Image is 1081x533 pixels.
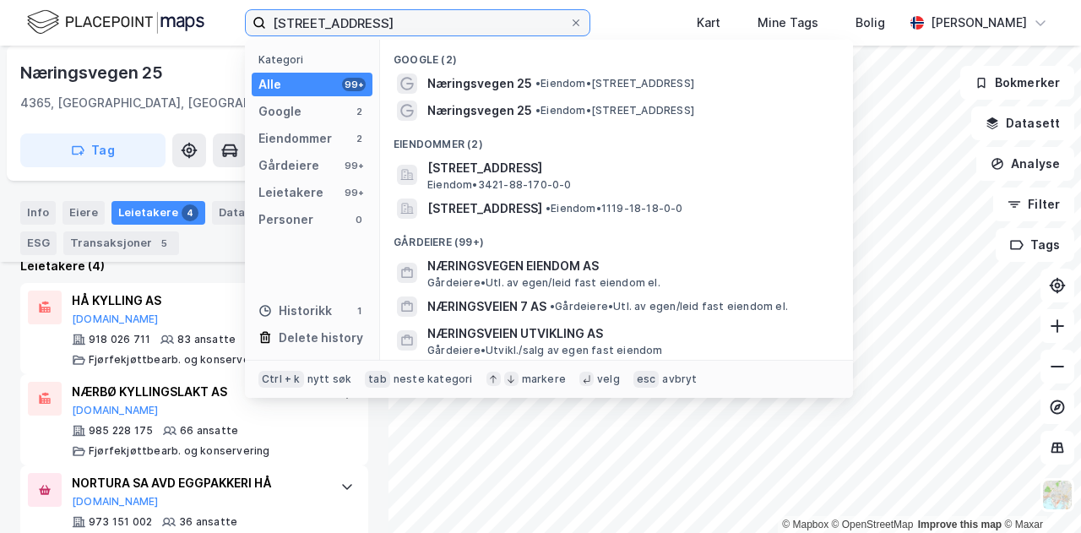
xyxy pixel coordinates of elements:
div: 0 [352,213,366,226]
span: • [550,300,555,313]
div: ESG [20,231,57,255]
div: Fjørfekjøttbearb. og konservering [89,444,270,458]
a: Improve this map [918,519,1002,530]
div: 66 ansatte [180,424,238,438]
div: Eiendommer [258,128,332,149]
div: 2 [352,105,366,118]
div: 918 026 711 [89,333,150,346]
div: 99+ [342,78,366,91]
button: Filter [993,188,1074,221]
div: Bolig [856,13,885,33]
button: Datasett [971,106,1074,140]
div: 4 [182,204,198,221]
span: Gårdeiere • Utl. av egen/leid fast eiendom el. [550,300,788,313]
div: 985 228 175 [89,424,153,438]
div: Leietakere [111,201,205,225]
div: 99+ [342,159,366,172]
a: Mapbox [782,519,828,530]
div: Datasett [212,201,275,225]
div: Gårdeiere [258,155,319,176]
div: 1 [352,304,366,318]
button: Tag [20,133,166,167]
span: Eiendom • [STREET_ADDRESS] [535,104,694,117]
span: Næringsvegen 25 [427,73,532,94]
div: 5 [155,235,172,252]
div: Ctrl + k [258,371,304,388]
div: nytt søk [307,373,352,386]
div: 4365, [GEOGRAPHIC_DATA], [GEOGRAPHIC_DATA] [20,93,311,113]
input: Søk på adresse, matrikkel, gårdeiere, leietakere eller personer [266,10,569,35]
span: Gårdeiere • Utvikl./salg av egen fast eiendom [427,344,663,357]
div: Fjørfekjøttbearb. og konservering [89,353,270,367]
span: • [535,77,540,90]
div: Eiendommer (2) [380,124,853,155]
div: [PERSON_NAME] [931,13,1027,33]
div: tab [365,371,390,388]
div: Mine Tags [758,13,818,33]
span: Gårdeiere • Utl. av egen/leid fast eiendom el. [427,276,660,290]
div: 99+ [342,186,366,199]
div: NÆRBØ KYLLINGSLAKT AS [72,382,323,402]
div: markere [522,373,566,386]
div: 2 [352,132,366,145]
div: Alle [258,74,281,95]
button: Analyse [976,147,1074,181]
div: Info [20,201,56,225]
div: Kontrollprogram for chat [997,452,1081,533]
div: 973 151 002 [89,515,152,529]
div: Transaksjoner [63,231,179,255]
span: Eiendom • 3421-88-170-0-0 [427,178,572,192]
div: Leietakere (4) [20,256,368,276]
div: 36 ansatte [179,515,237,529]
span: [STREET_ADDRESS] [427,199,542,219]
div: 83 ansatte [177,333,236,346]
div: NORTURA SA AVD EGGPAKKERI HÅ [72,473,323,493]
button: [DOMAIN_NAME] [72,404,159,417]
button: [DOMAIN_NAME] [72,495,159,509]
div: Eiere [62,201,105,225]
div: Kart [697,13,720,33]
div: Historikk [258,301,332,321]
div: avbryt [662,373,697,386]
div: velg [597,373,620,386]
div: Næringsvegen 25 [20,59,166,86]
div: Personer [258,209,313,230]
div: esc [633,371,660,388]
span: NÆRINGSVEGEN EIENDOM AS [427,256,833,276]
span: NÆRINGSVEIEN 7 AS [427,296,546,317]
div: Kategori [258,53,372,66]
span: Næringsvegen 25 [427,101,532,121]
span: NÆRINGSVEIEN UTVIKLING AS [427,324,833,344]
div: Gårdeiere (99+) [380,222,853,253]
div: Leietakere [258,182,323,203]
button: Tags [996,228,1074,262]
span: Eiendom • [STREET_ADDRESS] [535,77,694,90]
a: OpenStreetMap [832,519,914,530]
button: Bokmerker [960,66,1074,100]
span: Eiendom • 1119-18-18-0-0 [546,202,683,215]
iframe: Chat Widget [997,452,1081,533]
span: • [546,202,551,215]
div: Google [258,101,301,122]
div: Delete history [279,328,363,348]
span: • [535,104,540,117]
div: neste kategori [394,373,473,386]
img: logo.f888ab2527a4732fd821a326f86c7f29.svg [27,8,204,37]
div: Google (2) [380,40,853,70]
div: HÅ KYLLING AS [72,291,323,311]
span: [STREET_ADDRESS] [427,158,833,178]
button: [DOMAIN_NAME] [72,313,159,326]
